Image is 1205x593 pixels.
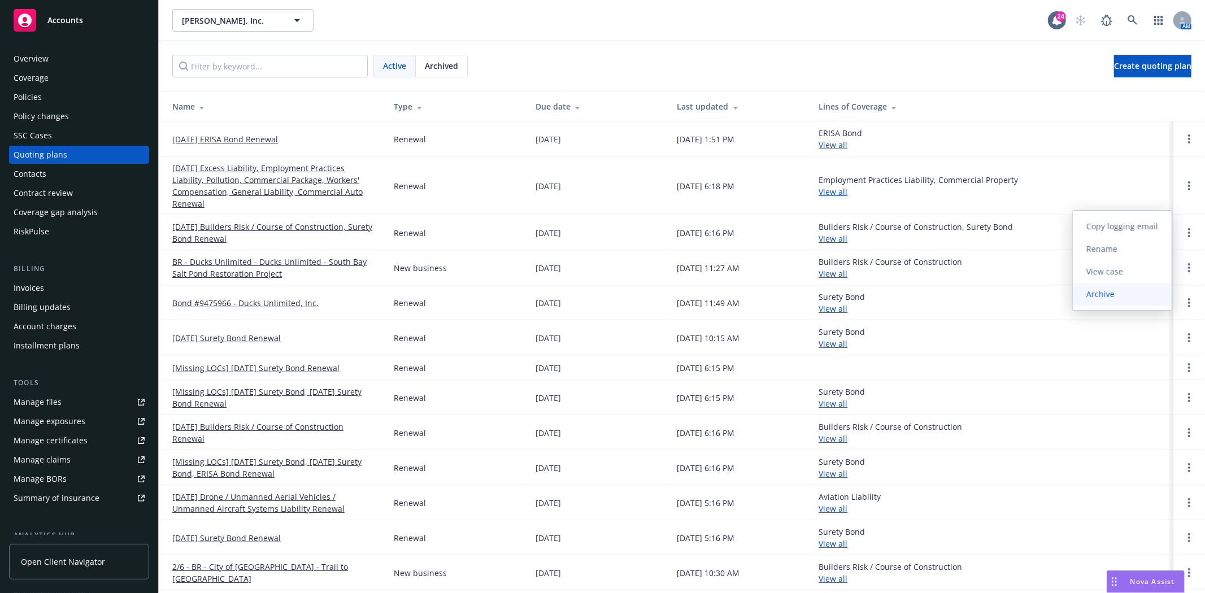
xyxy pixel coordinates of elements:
[14,127,52,145] div: SSC Cases
[9,431,149,450] a: Manage certificates
[1114,55,1191,77] a: Create quoting plan
[677,567,740,579] div: [DATE] 10:30 AM
[9,107,149,125] a: Policy changes
[819,139,847,150] a: View all
[819,386,865,409] div: Surety Bond
[9,127,149,145] a: SSC Cases
[9,317,149,335] a: Account charges
[819,456,865,479] div: Surety Bond
[394,497,426,509] div: Renewal
[1121,9,1144,32] a: Search
[172,162,376,210] a: [DATE] Excess Liability, Employment Practices Liability, Pollution, Commercial Package, Workers' ...
[14,165,46,183] div: Contacts
[14,412,85,430] div: Manage exposures
[1182,426,1196,439] a: Open options
[819,503,847,514] a: View all
[819,221,1013,245] div: Builders Risk / Course of Construction, Surety Bond
[1182,261,1196,274] a: Open options
[172,101,376,112] div: Name
[819,101,1164,112] div: Lines of Coverage
[1114,60,1191,71] span: Create quoting plan
[536,462,561,474] div: [DATE]
[172,55,368,77] input: Filter by keyword...
[9,88,149,106] a: Policies
[536,133,561,145] div: [DATE]
[14,279,44,297] div: Invoices
[394,262,447,274] div: New business
[819,233,847,244] a: View all
[677,262,740,274] div: [DATE] 11:27 AM
[819,561,962,585] div: Builders Risk / Course of Construction
[536,497,561,509] div: [DATE]
[1182,179,1196,193] a: Open options
[172,133,278,145] a: [DATE] ERISA Bond Renewal
[394,227,426,239] div: Renewal
[1107,571,1121,592] div: Drag to move
[819,291,865,315] div: Surety Bond
[819,268,847,279] a: View all
[394,392,426,404] div: Renewal
[394,133,426,145] div: Renewal
[9,377,149,389] div: Tools
[9,50,149,68] a: Overview
[9,451,149,469] a: Manage claims
[14,184,73,202] div: Contract review
[9,184,149,202] a: Contract review
[1069,9,1092,32] a: Start snowing
[677,362,735,374] div: [DATE] 6:15 PM
[14,489,99,507] div: Summary of insurance
[394,180,426,192] div: Renewal
[1095,9,1118,32] a: Report a Bug
[14,223,49,241] div: RiskPulse
[172,386,376,409] a: [Missing LOCs] [DATE] Surety Bond, [DATE] Surety Bond Renewal
[536,332,561,344] div: [DATE]
[819,468,847,479] a: View all
[14,146,67,164] div: Quoting plans
[172,561,376,585] a: 2/6 - BR - City of [GEOGRAPHIC_DATA] - Trail to [GEOGRAPHIC_DATA]
[536,262,561,274] div: [DATE]
[1182,461,1196,474] a: Open options
[1073,221,1172,232] span: Copy logging email
[172,9,314,32] button: [PERSON_NAME], Inc.
[172,421,376,444] a: [DATE] Builders Risk / Course of Construction Renewal
[819,186,847,197] a: View all
[47,16,83,25] span: Accounts
[394,427,426,439] div: Renewal
[1182,132,1196,146] a: Open options
[1182,496,1196,509] a: Open options
[1182,391,1196,404] a: Open options
[819,538,847,549] a: View all
[677,497,735,509] div: [DATE] 5:16 PM
[536,101,659,112] div: Due date
[9,470,149,488] a: Manage BORs
[819,174,1018,198] div: Employment Practices Liability, Commercial Property
[172,456,376,479] a: [Missing LOCs] [DATE] Surety Bond, [DATE] Surety Bond, ERISA Bond Renewal
[1182,361,1196,374] a: Open options
[536,427,561,439] div: [DATE]
[9,203,149,221] a: Coverage gap analysis
[819,326,865,350] div: Surety Bond
[14,337,80,355] div: Installment plans
[536,180,561,192] div: [DATE]
[677,462,735,474] div: [DATE] 6:16 PM
[172,362,340,374] a: [Missing LOCs] [DATE] Surety Bond Renewal
[394,297,426,309] div: Renewal
[14,50,49,68] div: Overview
[9,223,149,241] a: RiskPulse
[394,567,447,579] div: New business
[9,489,149,507] a: Summary of insurance
[677,297,740,309] div: [DATE] 11:49 AM
[14,470,67,488] div: Manage BORs
[536,532,561,544] div: [DATE]
[383,60,406,72] span: Active
[819,573,847,584] a: View all
[819,491,881,514] div: Aviation Liability
[1056,11,1066,21] div: 24
[182,15,280,27] span: [PERSON_NAME], Inc.
[1073,243,1131,254] span: Rename
[9,263,149,274] div: Billing
[1182,531,1196,544] a: Open options
[9,337,149,355] a: Installment plans
[677,133,735,145] div: [DATE] 1:51 PM
[394,332,426,344] div: Renewal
